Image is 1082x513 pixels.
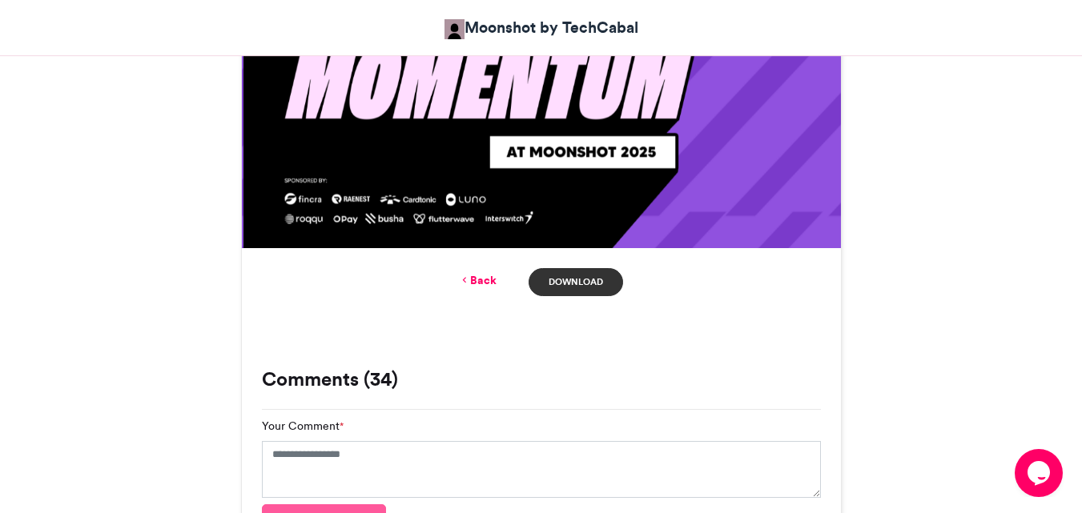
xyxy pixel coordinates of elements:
iframe: chat widget [1015,449,1066,497]
a: Back [459,272,497,289]
h3: Comments (34) [262,370,821,389]
a: Moonshot by TechCabal [444,16,638,39]
img: Moonshot by TechCabal [444,19,465,39]
a: Download [529,268,622,296]
label: Your Comment [262,418,344,435]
